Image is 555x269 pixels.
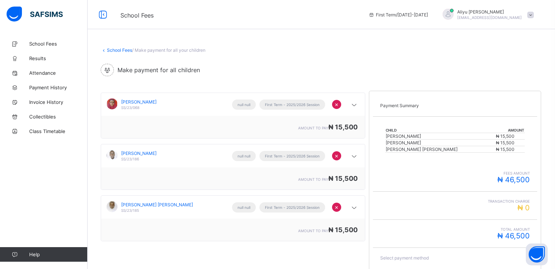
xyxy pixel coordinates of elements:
span: Payment History [29,85,88,90]
span: SS/23/186 [121,157,139,161]
span: Class Timetable [29,128,88,134]
span: [PERSON_NAME] [121,151,157,156]
span: amount to pay [298,177,328,182]
span: Collectibles [29,114,88,120]
td: [PERSON_NAME] [385,133,496,140]
span: session/term information [369,12,428,17]
div: [object Object] [101,144,365,190]
span: amount to pay [298,229,328,233]
span: ₦ 15,500 [328,123,358,131]
span: School Fees [120,12,154,19]
span: SS/23/185 [121,208,139,213]
div: [object Object] [101,93,365,139]
p: Payment Summary [380,103,530,108]
span: Results [29,55,88,61]
span: ₦ 15,500 [496,147,514,152]
span: Total Amount [380,227,530,231]
span: Help [29,252,87,257]
th: Child [385,128,496,133]
span: Make payment for all children [117,66,200,74]
span: Transaction charge [380,199,530,203]
span: [PERSON_NAME] [121,99,157,105]
span: ₦ 15,500 [496,140,514,145]
span: Aliyu [PERSON_NAME] [457,9,522,15]
span: amount to pay [298,126,328,130]
span: ₦ 15,500 [328,226,358,234]
i: arrow [350,153,359,160]
span: First Term - 2025/2026 Session [265,205,320,210]
span: Invoice History [29,99,88,105]
span: ₦ 0 [517,203,530,212]
span: Attendance [29,70,88,76]
span: First Term - 2025/2026 Session [265,102,320,107]
span: [PERSON_NAME] [PERSON_NAME] [121,202,193,207]
div: AliyuUmar [435,9,537,21]
span: First Term - 2025/2026 Session [265,154,320,158]
span: ₦ 46,500 [497,175,530,184]
th: Amount [496,128,525,133]
span: × [335,152,339,159]
span: Select payment method [380,255,429,261]
i: arrow [350,101,359,109]
span: fees amount [380,171,530,175]
span: ₦ 15,500 [328,175,358,182]
span: School Fees [29,41,88,47]
span: SS/23/068 [121,105,139,110]
span: null null [238,205,250,210]
span: / Make payment for all your children [132,47,205,53]
span: ₦ 46,500 [497,231,530,240]
button: Open asap [526,243,548,265]
td: [PERSON_NAME] [PERSON_NAME] [385,146,496,153]
span: ₦ 15,500 [496,133,514,139]
td: [PERSON_NAME] [385,140,496,146]
div: [object Object] [101,195,365,241]
span: null null [238,154,250,158]
i: arrow [350,204,359,211]
span: × [335,101,339,108]
span: × [335,203,339,211]
a: School Fees [107,47,132,53]
img: safsims [7,7,63,22]
span: null null [238,102,250,107]
span: [EMAIL_ADDRESS][DOMAIN_NAME] [457,15,522,20]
